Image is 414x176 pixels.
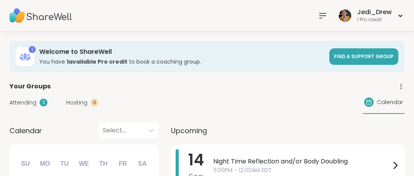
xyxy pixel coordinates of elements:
[9,2,72,29] img: ShareWell Nav Logo
[171,125,207,136] span: Upcoming
[377,98,403,106] span: Calendar
[339,9,351,22] img: Jedi_Drew
[134,155,151,172] div: Sa
[357,16,392,23] div: 1 Pro credit
[9,99,36,107] span: Attending
[29,46,36,53] div: 1
[9,125,42,136] span: Calendar
[66,99,87,107] span: Hosting
[39,48,325,56] h3: Welcome to ShareWell
[114,155,131,172] div: Fr
[95,155,112,172] div: Th
[213,157,390,166] span: Night Time Reflection and/or Body Doubling
[39,58,325,66] h3: You have to book a coaching group.
[75,155,93,172] div: We
[17,155,34,172] div: Su
[329,48,398,65] a: Find a support group
[9,82,51,91] span: Your Groups
[188,149,204,171] span: 14
[91,99,98,106] div: 0
[213,166,390,174] span: 11:00PM - 12:00AM EDT
[334,53,394,60] span: Find a support group
[36,155,53,172] div: Mo
[67,58,127,66] b: 1 available Pro credit
[357,8,392,16] div: Jedi_Drew
[40,99,47,106] div: 2
[56,155,73,172] div: Tu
